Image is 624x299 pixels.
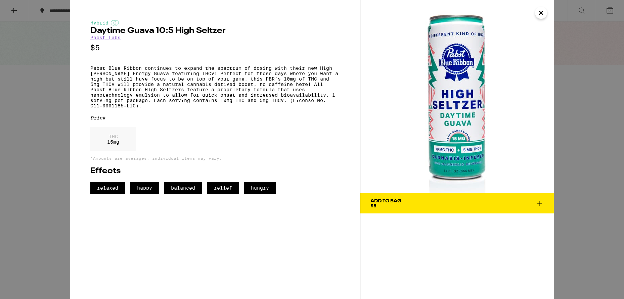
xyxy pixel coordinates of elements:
[90,20,340,26] div: Hybrid
[90,44,340,52] p: $5
[90,27,340,35] h2: Daytime Guava 10:5 High Seltzer
[90,182,125,194] span: relaxed
[370,203,376,208] span: $5
[535,7,547,19] button: Close
[107,134,119,139] p: THC
[90,65,340,108] p: Pabst Blue Ribbon continues to expand the spectrum of dosing with their new High [PERSON_NAME] En...
[90,127,136,151] div: 15 mg
[90,167,340,175] h2: Effects
[370,199,401,203] div: Add To Bag
[90,35,121,40] a: Pabst Labs
[244,182,276,194] span: hungry
[207,182,239,194] span: relief
[130,182,159,194] span: happy
[90,156,340,160] p: *Amounts are averages, individual items may vary.
[164,182,202,194] span: balanced
[111,20,119,26] img: hybridColor.svg
[90,115,340,120] div: Drink
[360,193,554,213] button: Add To Bag$5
